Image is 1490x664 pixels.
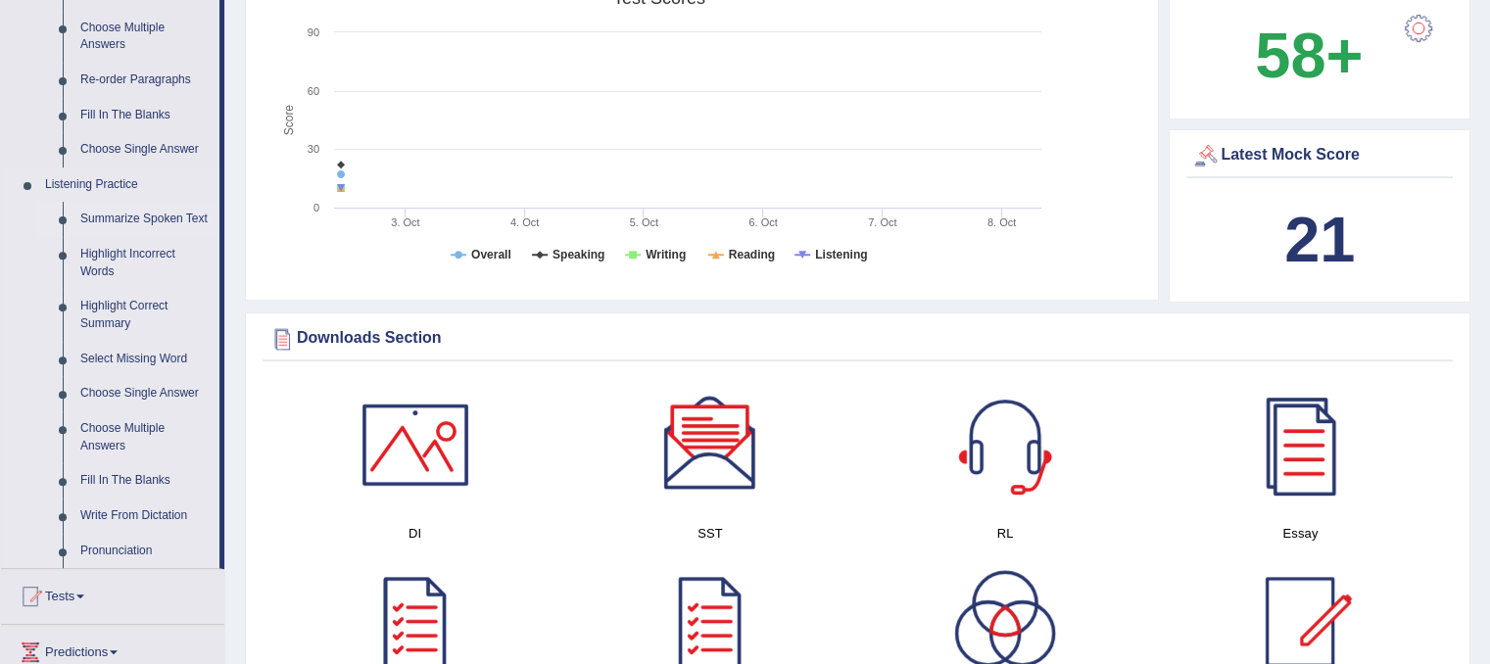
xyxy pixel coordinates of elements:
[282,105,296,136] tspan: Score
[748,216,777,228] tspan: 6. Oct
[1,569,224,618] a: Tests
[72,11,219,63] a: Choose Multiple Answers
[391,216,419,228] tspan: 3. Oct
[72,63,219,98] a: Re-order Paragraphs
[630,216,658,228] tspan: 5. Oct
[646,248,686,261] tspan: Writing
[72,376,219,411] a: Choose Single Answer
[868,523,1143,544] h4: RL
[1255,20,1363,91] b: 58+
[868,216,896,228] tspan: 7. Oct
[308,143,319,155] text: 30
[815,248,867,261] tspan: Listening
[572,523,847,544] h4: SST
[510,216,539,228] tspan: 4. Oct
[277,523,553,544] h4: DI
[72,237,219,289] a: Highlight Incorrect Words
[72,98,219,133] a: Fill In The Blanks
[308,85,319,97] text: 60
[267,324,1448,354] div: Downloads Section
[72,342,219,377] a: Select Missing Word
[72,534,219,569] a: Pronunciation
[36,167,219,203] a: Listening Practice
[729,248,775,261] tspan: Reading
[987,216,1016,228] tspan: 8. Oct
[1284,204,1355,275] b: 21
[72,202,219,237] a: Summarize Spoken Text
[72,411,219,463] a: Choose Multiple Answers
[72,498,219,534] a: Write From Dictation
[1163,523,1438,544] h4: Essay
[308,26,319,38] text: 90
[313,202,319,213] text: 0
[471,248,511,261] tspan: Overall
[553,248,604,261] tspan: Speaking
[72,463,219,498] a: Fill In The Blanks
[72,132,219,167] a: Choose Single Answer
[72,289,219,341] a: Highlight Correct Summary
[1191,141,1448,170] div: Latest Mock Score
